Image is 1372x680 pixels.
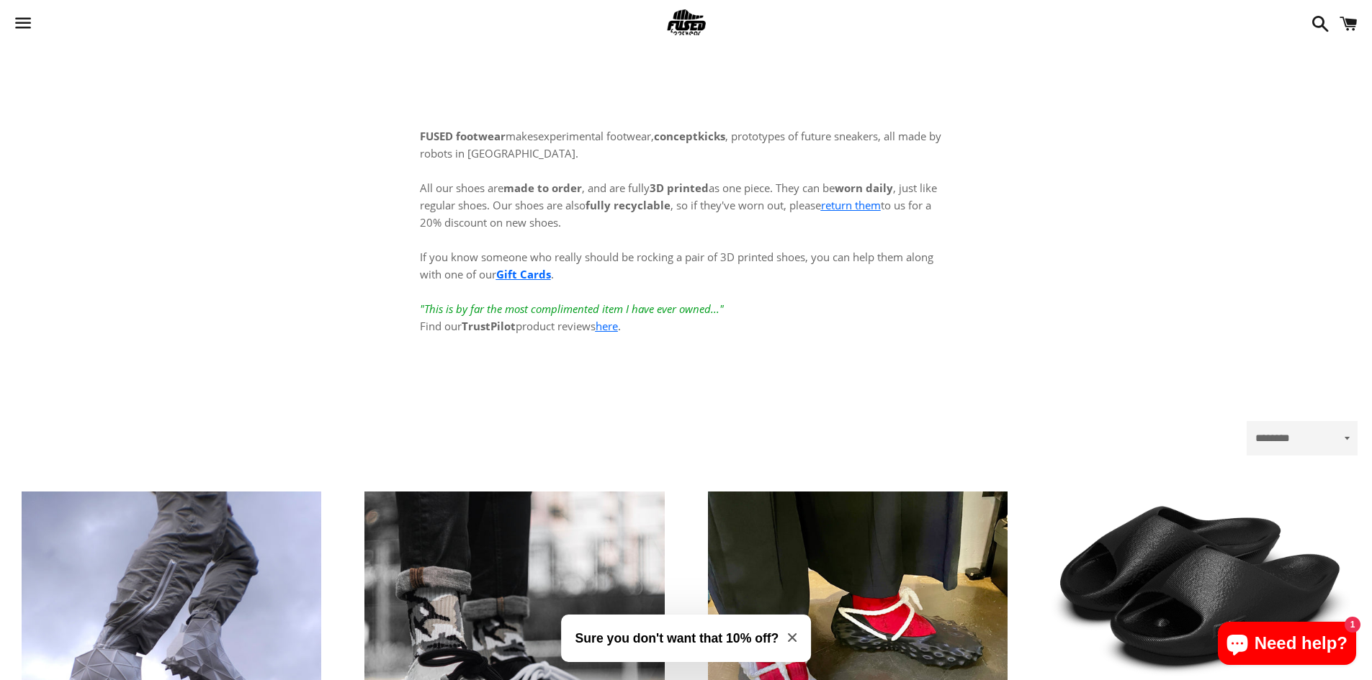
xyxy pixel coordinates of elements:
[835,181,893,195] strong: worn daily
[596,319,618,333] a: here
[654,129,725,143] strong: conceptkicks
[462,319,516,333] strong: TrustPilot
[1214,622,1360,668] inbox-online-store-chat: Shopify online store chat
[420,129,538,143] span: makes
[496,267,551,281] a: Gift Cards
[420,129,506,143] strong: FUSED footwear
[420,302,724,316] em: "This is by far the most complimented item I have ever owned..."
[586,198,671,212] strong: fully recyclable
[420,129,941,160] span: experimental footwear, , prototypes of future sneakers, all made by robots in [GEOGRAPHIC_DATA].
[420,162,953,335] p: All our shoes are , and are fully as one piece. They can be , just like regular shoes. Our shoes ...
[821,198,881,212] a: return them
[650,181,709,195] strong: 3D printed
[503,181,582,195] strong: made to order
